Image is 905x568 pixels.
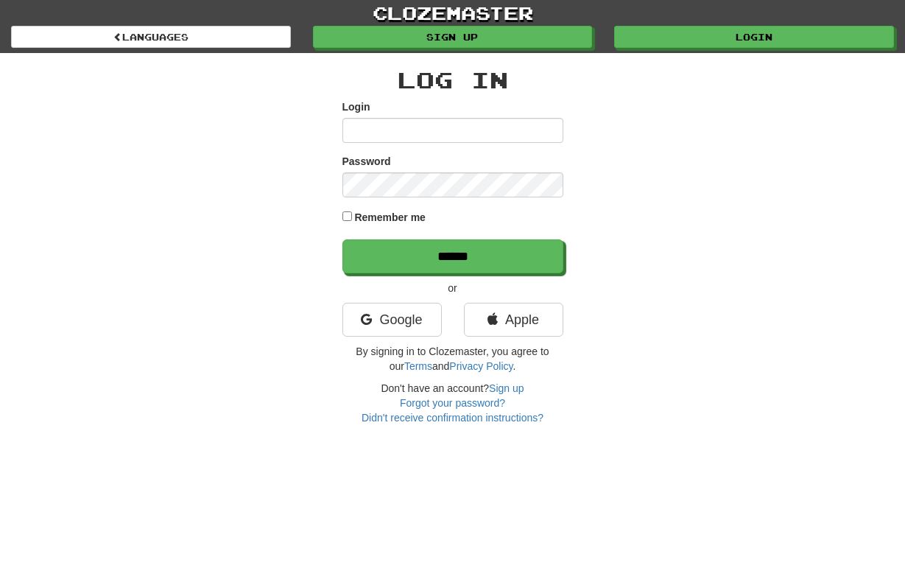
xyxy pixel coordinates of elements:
[404,360,432,372] a: Terms
[464,303,563,337] a: Apple
[449,360,513,372] a: Privacy Policy
[11,26,291,48] a: Languages
[342,68,563,92] h2: Log In
[342,344,563,374] p: By signing in to Clozemaster, you agree to our and .
[614,26,894,48] a: Login
[342,303,442,337] a: Google
[342,381,563,425] div: Don't have an account?
[354,210,426,225] label: Remember me
[342,154,391,169] label: Password
[342,99,370,114] label: Login
[489,382,524,394] a: Sign up
[400,397,505,409] a: Forgot your password?
[362,412,543,424] a: Didn't receive confirmation instructions?
[342,281,563,295] p: or
[313,26,593,48] a: Sign up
